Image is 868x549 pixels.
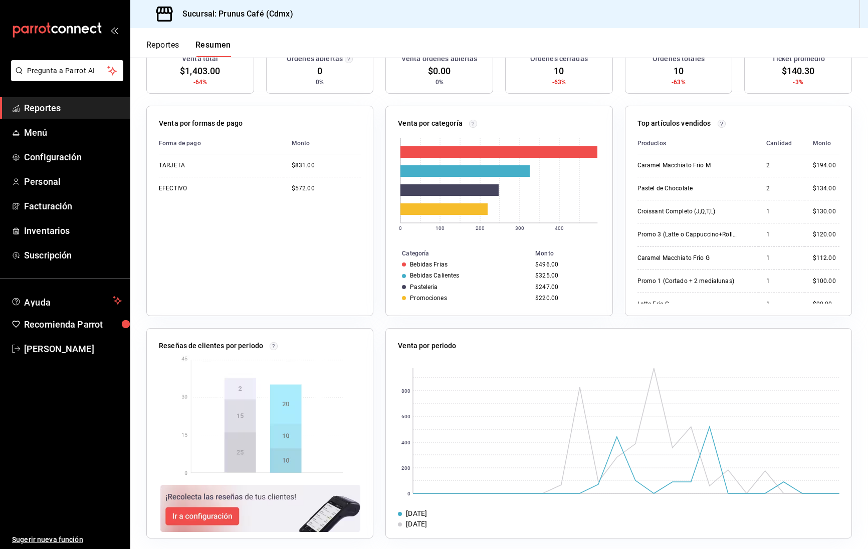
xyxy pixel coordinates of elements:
[637,254,738,262] div: Caramel Macchiato Frio G
[813,230,839,239] div: $120.00
[182,54,218,64] h3: Venta total
[476,225,485,231] text: 200
[637,133,758,154] th: Productos
[758,133,805,154] th: Cantidad
[292,184,361,193] div: $572.00
[386,248,531,259] th: Categoría
[406,508,427,519] div: [DATE]
[24,175,122,188] span: Personal
[813,207,839,216] div: $130.00
[195,40,231,57] button: Resumen
[24,295,109,307] span: Ayuda
[317,64,322,78] span: 0
[766,207,797,216] div: 1
[813,300,839,309] div: $90.00
[24,101,122,115] span: Reportes
[399,225,402,231] text: 0
[24,224,122,237] span: Inventarios
[436,78,444,87] span: 0%
[410,261,448,268] div: Bebidas Frias
[24,150,122,164] span: Configuración
[406,519,427,529] div: [DATE]
[401,388,410,394] text: 800
[398,341,456,351] p: Venta por periodo
[530,54,588,64] h3: Órdenes cerradas
[813,277,839,286] div: $100.00
[772,54,825,64] h3: Ticket promedio
[24,126,122,139] span: Menú
[7,73,123,83] a: Pregunta a Parrot AI
[535,272,596,279] div: $325.00
[554,64,564,78] span: 10
[11,60,123,81] button: Pregunta a Parrot AI
[24,248,122,262] span: Suscripción
[407,491,410,496] text: 0
[401,440,410,445] text: 400
[672,78,686,87] span: -63%
[12,534,122,545] span: Sugerir nueva función
[637,184,738,193] div: Pastel de Chocolate
[766,254,797,262] div: 1
[159,341,263,351] p: Reseñas de clientes por periodo
[193,78,207,87] span: -64%
[284,133,361,154] th: Monto
[674,64,684,78] span: 10
[766,161,797,170] div: 2
[637,118,711,129] p: Top artículos vendidos
[401,54,478,64] h3: Venta órdenes abiertas
[174,8,293,20] h3: Sucursal: Prunus Café (Cdmx)
[159,118,243,129] p: Venta por formas de pago
[637,230,738,239] div: Promo 3 (Latte o Cappuccino+Roll canela)
[24,199,122,213] span: Facturación
[24,342,122,356] span: [PERSON_NAME]
[766,277,797,286] div: 1
[401,414,410,419] text: 600
[410,295,447,302] div: Promociones
[27,66,108,76] span: Pregunta a Parrot AI
[535,261,596,268] div: $496.00
[805,133,839,154] th: Monto
[637,161,738,170] div: Caramel Macchiato Frio M
[813,184,839,193] div: $134.00
[292,161,361,170] div: $831.00
[813,161,839,170] div: $194.00
[637,207,738,216] div: Croissant Completo (J,Q,T,L)
[428,64,451,78] span: $0.00
[813,254,839,262] div: $112.00
[782,64,815,78] span: $140.30
[555,225,564,231] text: 400
[146,40,179,57] button: Reportes
[159,133,284,154] th: Forma de pago
[436,225,445,231] text: 100
[637,300,738,309] div: Latte Frio G
[552,78,566,87] span: -63%
[410,272,459,279] div: Bebidas Calientes
[766,300,797,309] div: 1
[410,284,438,291] div: Pasteleria
[146,40,231,57] div: navigation tabs
[653,54,705,64] h3: Órdenes totales
[515,225,524,231] text: 300
[637,277,738,286] div: Promo 1 (Cortado + 2 medialunas)
[793,78,803,87] span: -3%
[401,465,410,471] text: 200
[535,295,596,302] div: $220.00
[24,318,122,331] span: Recomienda Parrot
[766,230,797,239] div: 1
[766,184,797,193] div: 2
[180,64,220,78] span: $1,403.00
[159,161,259,170] div: TARJETA
[287,54,343,64] h3: Órdenes abiertas
[535,284,596,291] div: $247.00
[159,184,259,193] div: EFECTIVO
[531,248,612,259] th: Monto
[398,118,463,129] p: Venta por categoría
[316,78,324,87] span: 0%
[110,26,118,34] button: open_drawer_menu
